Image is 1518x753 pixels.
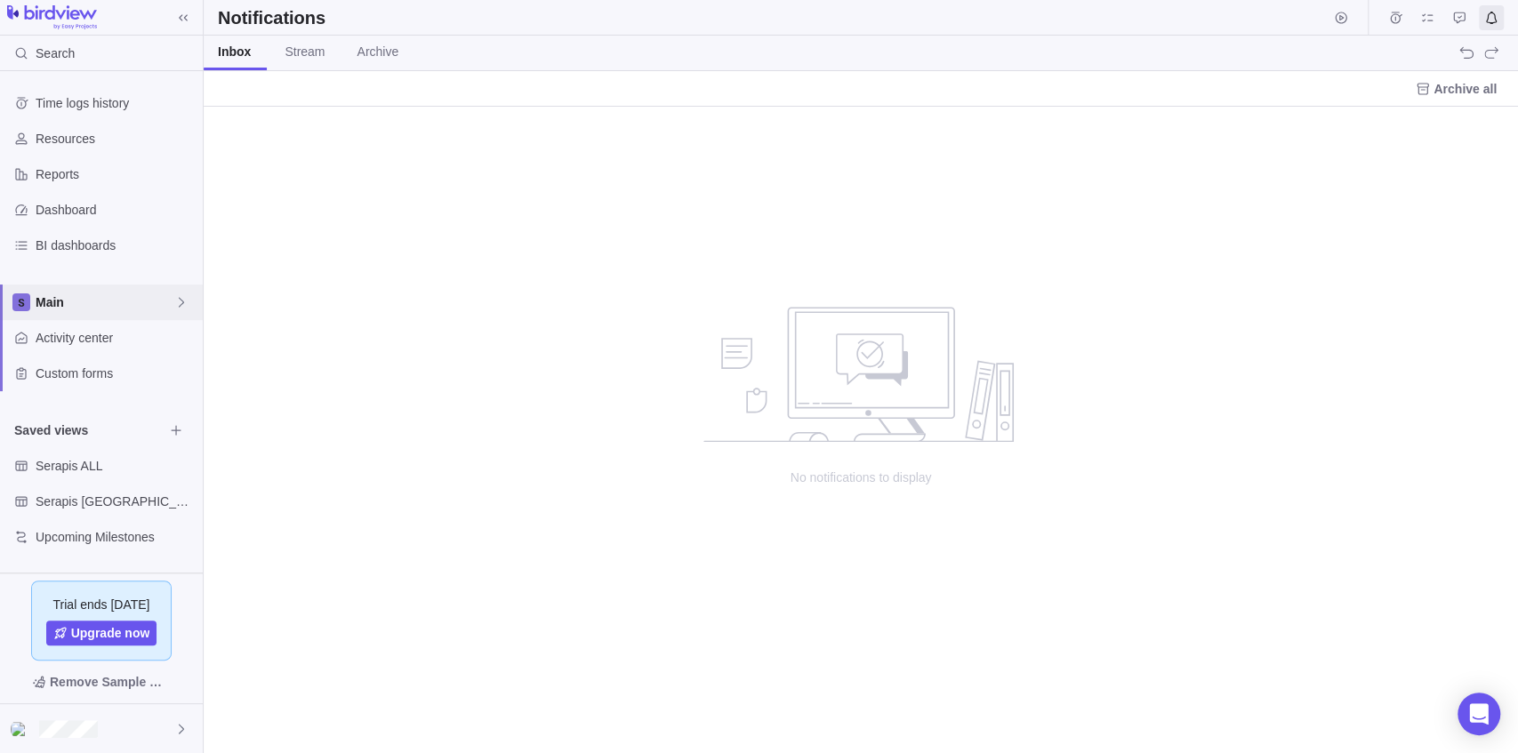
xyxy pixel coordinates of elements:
div: Tudor Vlas [11,718,32,740]
span: Time logs [1383,5,1408,30]
span: Archive [357,43,398,60]
span: Main [36,293,174,311]
span: BI dashboards [36,236,196,254]
span: Trial ends [DATE] [53,596,150,613]
span: Remove Sample Data [50,671,171,693]
span: Reports [36,165,196,183]
span: Resources [36,130,196,148]
span: The action will be undone: renaming the activity [1454,41,1479,66]
img: logo [7,5,97,30]
span: Custom forms [36,364,196,382]
span: Dashboard [36,201,196,219]
div: Open Intercom Messenger [1458,693,1500,735]
span: My assignments [1415,5,1440,30]
a: Inbox [204,36,267,70]
img: Show [11,722,32,736]
span: Start timer [1329,5,1353,30]
span: Archive all [1434,80,1497,98]
span: No notifications to display [683,469,1039,486]
a: Time logs [1383,13,1408,28]
h2: Notifications [218,5,325,30]
div: Inbox [218,43,251,60]
span: Remove Sample Data [14,668,189,696]
a: Approval requests [1447,13,1472,28]
span: Approval requests [1447,5,1472,30]
a: Notifications [1479,13,1504,28]
span: Time logs history [36,94,196,112]
span: Saved views [14,421,164,439]
span: Activity center [36,329,196,347]
a: Upgrade now [46,621,157,645]
span: Browse views [164,418,189,443]
span: Archive all [1409,76,1504,101]
span: Serapis ALL [36,457,196,475]
span: Serapis [GEOGRAPHIC_DATA] [36,493,196,510]
span: Notifications [1479,5,1504,30]
span: Search [36,44,75,62]
a: Archive [342,36,413,70]
span: Upgrade now [71,624,150,642]
span: Stream [285,43,325,60]
span: Upcoming Milestones [36,528,196,546]
span: The action will be redone: renaming the activity [1479,41,1504,66]
a: My assignments [1415,13,1440,28]
a: Stream [270,36,339,70]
